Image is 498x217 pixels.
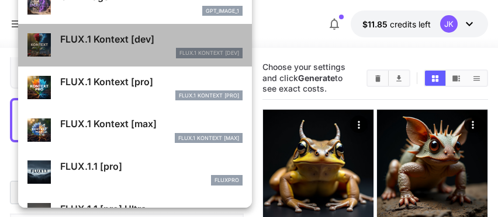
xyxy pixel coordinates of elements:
p: FLUX.1.1 [pro] Ultra [60,202,243,216]
p: FLUX.1 Kontext [pro] [179,92,239,100]
p: FLUX.1 Kontext [max] [178,134,239,142]
div: FLUX.1 Kontext [dev]FLUX.1 Kontext [dev] [27,27,243,63]
p: gpt_image_1 [206,7,239,15]
p: FLUX.1.1 [pro] [60,159,243,173]
div: FLUX.1 Kontext [max]FLUX.1 Kontext [max] [27,112,243,148]
div: FLUX.1 Kontext [pro]FLUX.1 Kontext [pro] [27,70,243,106]
p: FLUX.1 Kontext [max] [60,117,243,131]
p: FLUX.1 Kontext [pro] [60,75,243,89]
p: fluxpro [215,176,239,184]
p: FLUX.1 Kontext [dev] [179,49,239,57]
p: FLUX.1 Kontext [dev] [60,32,243,46]
div: FLUX.1.1 [pro]fluxpro [27,155,243,190]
